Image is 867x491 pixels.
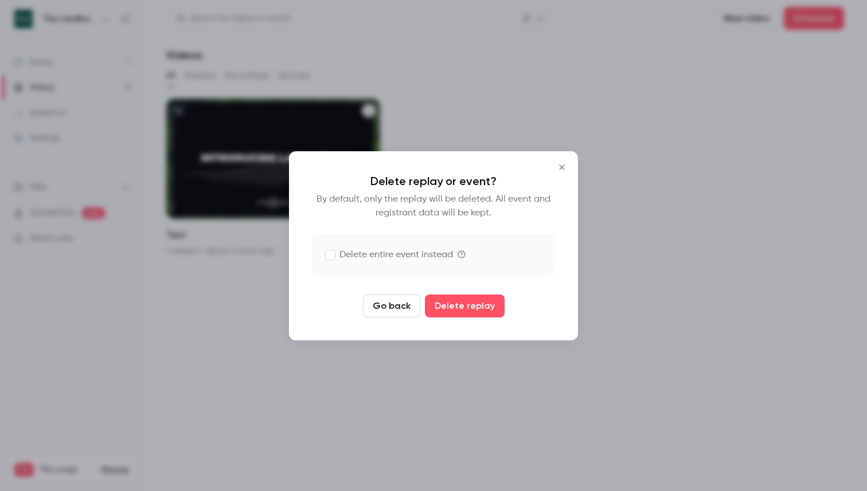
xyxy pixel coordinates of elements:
button: Close [550,156,573,179]
label: Delete entire event instead [326,248,453,262]
p: Delete replay or event? [312,174,555,188]
button: Go back [363,294,420,317]
p: By default, only the replay will be deleted. All event and registrant data will be kept. [312,193,555,220]
button: Delete replay [425,294,505,317]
